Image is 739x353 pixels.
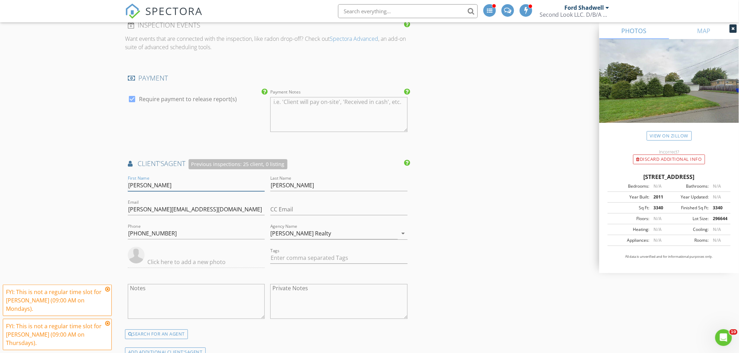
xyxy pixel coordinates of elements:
span: SPECTORA [145,3,203,18]
div: FYI: This is not a regular time slot for [PERSON_NAME] (09:00 AM on Mondays). [6,288,103,313]
div: Appliances: [610,237,649,243]
div: Cooling: [669,226,709,233]
h4: PAYMENT [128,74,408,83]
p: All data is unverified and for informational purposes only. [608,254,731,259]
a: View on Zillow [647,131,692,141]
span: N/A [653,216,661,221]
img: default-user-f0147aede5fd5fa78ca7ade42f37bd4542148d508eef1c3d3ea960f66861d68b.jpg [128,247,145,263]
span: N/A [713,194,721,200]
div: 2011 [649,194,669,200]
p: Want events that are connected with the inspection, like radon drop-off? Check out , an add-on su... [125,35,410,51]
h4: AGENT [128,159,408,169]
input: Search everything... [338,4,478,18]
div: FYI: This is not a regular time slot for [PERSON_NAME] (09:00 AM on Thursdays). [6,322,103,347]
a: MAP [669,22,739,39]
a: SPECTORA [125,9,203,24]
img: streetview [599,39,739,140]
span: 10 [730,329,738,335]
div: Floors: [610,216,649,222]
div: Year Built: [610,194,649,200]
div: Second Look LLC. D/B/A National Property Inspections [540,11,609,18]
span: N/A [713,183,721,189]
div: Previous inspections: 25 client, 0 listing [189,159,287,169]
i: arrow_drop_down [399,229,408,238]
textarea: Notes [128,284,265,319]
div: Incorrect? [599,149,739,155]
span: N/A [653,237,661,243]
div: Discard Additional info [633,155,705,164]
div: Bathrooms: [669,183,709,189]
a: PHOTOS [599,22,669,39]
div: 3340 [709,205,729,211]
div: Heating: [610,226,649,233]
span: client's [138,159,164,168]
div: Finished Sq Ft: [669,205,709,211]
div: Lot Size: [669,216,709,222]
div: Year Updated: [669,194,709,200]
span: N/A [713,226,721,232]
a: Spectora Advanced [330,35,378,43]
label: Require payment to release report(s) [139,96,237,103]
div: Ford Shadwell [565,4,604,11]
div: 296644 [709,216,729,222]
span: N/A [653,183,661,189]
div: SEARCH FOR AN AGENT [125,329,188,339]
h4: INSPECTION EVENTS [128,21,408,30]
span: N/A [653,226,661,232]
input: Click here to add a new photo [128,256,265,268]
div: Rooms: [669,237,709,243]
span: N/A [713,237,721,243]
div: Bedrooms: [610,183,649,189]
div: [STREET_ADDRESS] [608,173,731,181]
div: 3340 [649,205,669,211]
img: The Best Home Inspection Software - Spectora [125,3,140,19]
iframe: Intercom live chat [715,329,732,346]
div: Sq Ft: [610,205,649,211]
